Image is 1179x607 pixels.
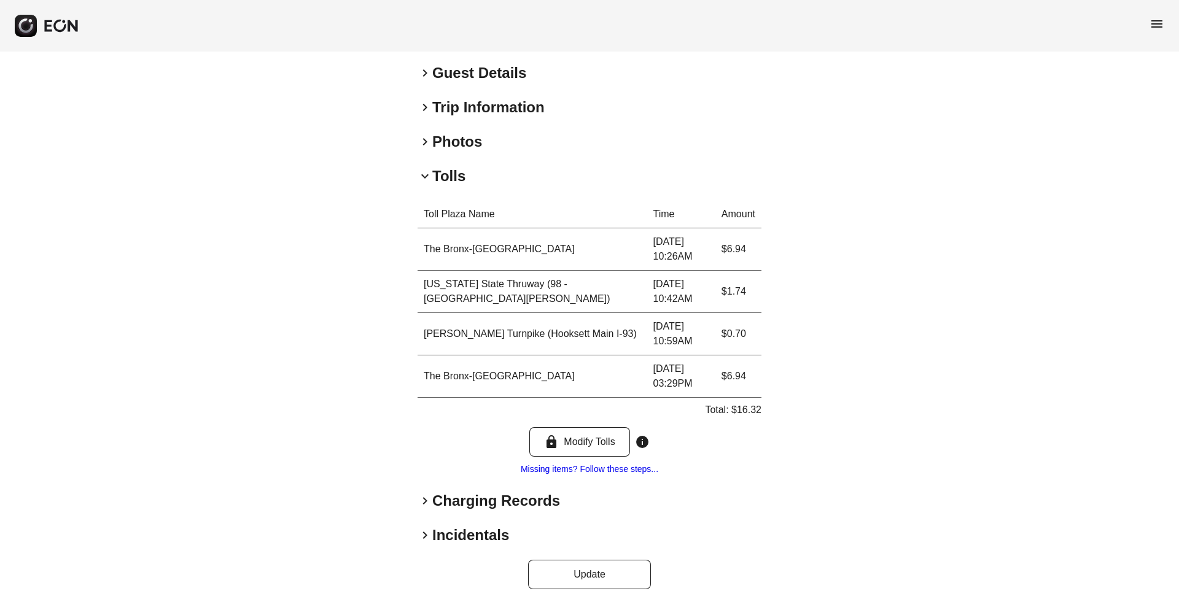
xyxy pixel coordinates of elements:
span: keyboard_arrow_right [418,66,432,80]
h2: Trip Information [432,98,545,117]
span: lock [544,435,559,449]
button: Update [528,560,651,589]
td: [DATE] 10:42AM [647,271,715,313]
span: keyboard_arrow_down [418,169,432,184]
th: Amount [715,201,761,228]
a: Missing items? Follow these steps... [521,464,658,474]
button: Modify Tolls [529,427,629,457]
span: menu [1150,17,1164,31]
span: keyboard_arrow_right [418,528,432,543]
td: The Bronx-[GEOGRAPHIC_DATA] [418,355,647,398]
td: [DATE] 10:26AM [647,228,715,271]
td: $6.94 [715,228,761,271]
td: [US_STATE] State Thruway (98 - [GEOGRAPHIC_DATA][PERSON_NAME]) [418,271,647,313]
td: [DATE] 10:59AM [647,313,715,355]
th: Time [647,201,715,228]
p: Total: $16.32 [705,403,761,417]
td: $0.70 [715,313,761,355]
h2: Guest Details [432,63,526,83]
th: Toll Plaza Name [418,201,647,228]
td: $1.74 [715,271,761,313]
td: The Bronx-[GEOGRAPHIC_DATA] [418,228,647,271]
span: keyboard_arrow_right [418,100,432,115]
h2: Charging Records [432,491,560,511]
td: [DATE] 03:29PM [647,355,715,398]
td: [PERSON_NAME] Turnpike (Hooksett Main I-93) [418,313,647,355]
td: $6.94 [715,355,761,398]
span: keyboard_arrow_right [418,134,432,149]
h2: Tolls [432,166,465,186]
span: info [635,435,650,449]
h2: Photos [432,132,482,152]
span: keyboard_arrow_right [418,493,432,508]
h2: Incidentals [432,525,509,545]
